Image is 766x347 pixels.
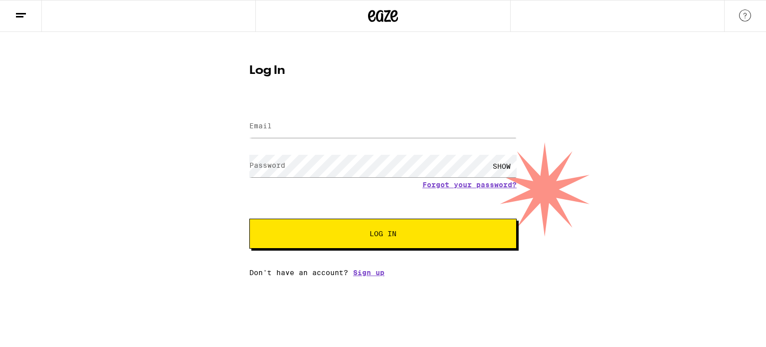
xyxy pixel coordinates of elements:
div: Don't have an account? [249,269,517,277]
a: Forgot your password? [422,181,517,189]
a: Sign up [353,269,384,277]
h1: Log In [249,65,517,77]
label: Email [249,122,272,130]
span: Log In [370,230,396,237]
label: Password [249,161,285,169]
button: Log In [249,219,517,249]
input: Email [249,115,517,138]
div: SHOW [487,155,517,177]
